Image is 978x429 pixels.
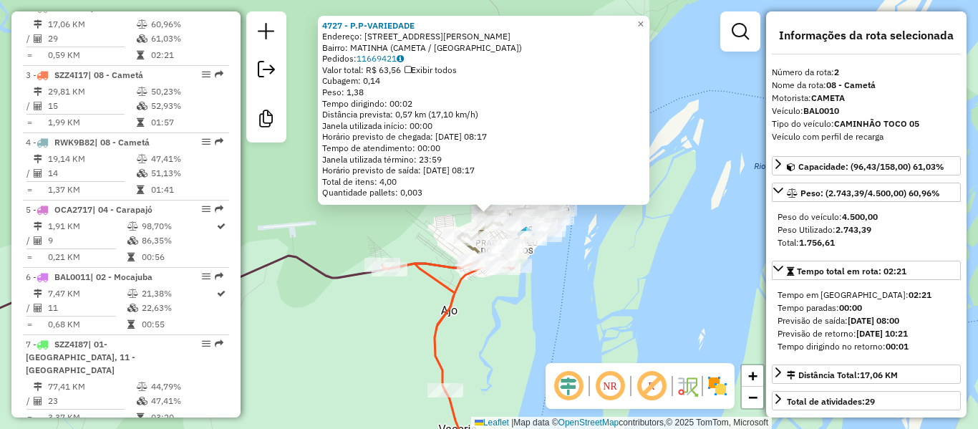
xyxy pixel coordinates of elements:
td: / [26,394,33,408]
strong: [DATE] 10:21 [856,328,908,339]
span: × [637,18,644,30]
i: Tempo total em rota [137,51,144,59]
i: Distância Total [34,289,42,298]
a: Criar modelo [252,105,281,137]
span: 6 - [26,271,152,282]
td: / [26,99,33,113]
i: Distância Total [34,87,42,96]
div: Valor total: R$ 63,56 [322,64,645,76]
div: Previsão de saída: [778,314,955,327]
span: Total de atividades: [787,396,875,407]
i: Total de Atividades [34,397,42,405]
i: % de utilização da cubagem [127,304,138,312]
strong: [DATE] 08:00 [848,315,899,326]
div: Número da rota: [772,66,961,79]
div: Tempo paradas: [778,302,955,314]
strong: CAMETA [811,92,845,103]
i: Total de Atividades [34,34,42,43]
div: Peso: 1,38 [322,87,645,98]
div: Pedidos: [322,53,645,64]
div: Map data © contributors,© 2025 TomTom, Microsoft [471,417,772,429]
strong: CAMINHÃO TOCO 05 [834,118,919,129]
span: | 04 - Carapajó [92,204,152,215]
td: 52,93% [150,99,223,113]
span: | 08 - Cametá [88,69,143,80]
td: 02:21 [150,48,223,62]
div: Previsão de retorno: [778,327,955,340]
div: Endereço: [STREET_ADDRESS][PERSON_NAME] [322,31,645,42]
span: Peso do veículo: [778,211,878,222]
a: Exportar sessão [252,55,281,87]
div: Tempo dirigindo no retorno: [778,340,955,353]
a: 4727 - P.P-VARIEDADE [322,20,415,31]
span: | [511,418,513,428]
span: + [748,367,757,385]
td: 98,70% [141,219,216,233]
td: 01:57 [150,115,223,130]
td: 61,03% [150,32,223,46]
div: Tempo de atendimento: 00:00 [322,20,645,199]
span: Tempo total em rota: 02:21 [797,266,906,276]
i: Tempo total em rota [127,253,135,261]
div: Tempo dirigindo: 00:02 [322,98,645,110]
em: Opções [202,138,210,146]
span: RWK9B82 [54,137,95,148]
div: Quantidade pallets: 0,003 [322,187,645,198]
span: SZZ4I17 [54,69,88,80]
img: Fluxo de ruas [676,375,699,397]
i: % de utilização da cubagem [137,102,147,110]
td: 50,23% [150,85,223,99]
td: 22,63% [141,301,216,315]
img: CENTRAL [517,226,536,244]
td: 14 [47,166,136,180]
div: Nome da rota: [772,79,961,92]
td: = [26,183,33,197]
td: = [26,48,33,62]
span: Peso: (2.743,39/4.500,00) 60,96% [800,188,940,198]
div: Peso Utilizado: [778,223,955,236]
i: Total de Atividades [34,236,42,245]
i: Total de Atividades [34,102,42,110]
strong: 00:00 [839,302,862,313]
td: 51,13% [150,166,223,180]
a: Tempo total em rota: 02:21 [772,261,961,280]
td: 01:41 [150,183,223,197]
span: 7 - [26,339,135,375]
i: Distância Total [34,20,42,29]
div: Veículo: [772,105,961,117]
strong: 2 [834,67,839,77]
strong: 08 - Cametá [826,79,876,90]
td: 44,79% [150,380,223,394]
a: OpenStreetMap [558,418,619,428]
td: 17,06 KM [47,17,136,32]
span: BAL0011 [54,271,90,282]
a: Zoom out [742,387,763,408]
div: Tempo total em rota: 02:21 [772,283,961,359]
a: Capacidade: (96,43/158,00) 61,03% [772,156,961,175]
td: 29 [47,32,136,46]
i: Tempo total em rota [137,185,144,194]
i: Tempo total em rota [137,413,144,422]
td: 47,41% [150,152,223,166]
span: | 02 - Mocajuba [90,271,152,282]
td: 21,38% [141,286,216,301]
a: Peso: (2.743,39/4.500,00) 60,96% [772,183,961,202]
td: 0,68 KM [47,317,127,332]
span: 5 - [26,204,152,215]
i: % de utilização da cubagem [137,169,147,178]
i: Distância Total [34,222,42,231]
i: Total de Atividades [34,169,42,178]
div: Janela utilizada término: 23:59 [322,154,645,165]
td: 00:56 [141,250,216,264]
span: 17,06 KM [860,370,898,380]
a: Total de atividades:29 [772,391,961,410]
a: Nova sessão e pesquisa [252,17,281,49]
i: Distância Total [34,382,42,391]
a: Exibir filtros [726,17,755,46]
td: 1,91 KM [47,219,127,233]
span: − [748,388,757,406]
span: | 08 - Cametá [95,137,150,148]
span: Capacidade: (96,43/158,00) 61,03% [798,161,944,172]
span: Exibir todos [405,64,457,75]
span: Ocultar NR [593,369,627,403]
